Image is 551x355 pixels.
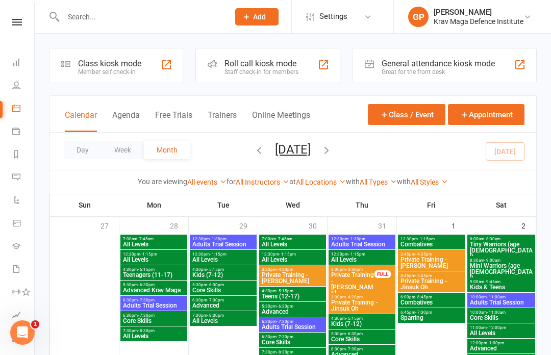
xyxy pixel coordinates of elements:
[521,217,536,234] div: 2
[122,267,185,272] span: 4:30pm
[10,320,35,345] iframe: Intercom live chat
[469,345,533,351] span: Advanced
[346,267,363,272] span: - 3:30pm
[12,144,35,167] a: Reports
[346,295,363,299] span: - 4:20pm
[378,217,396,234] div: 31
[138,298,155,302] span: - 7:30pm
[400,315,463,321] span: Sparring
[331,257,393,263] span: All Levels
[484,258,500,263] span: - 9:00am
[12,213,35,236] a: Product Sales
[122,283,185,287] span: 5:30pm
[277,289,293,293] span: - 5:15pm
[487,341,504,345] span: - 1:00pm
[400,237,463,241] span: 12:30pm
[261,309,324,315] span: Advanced
[277,335,293,339] span: - 7:30pm
[122,318,185,324] span: Core Skills
[78,68,141,75] div: Member self check-in
[469,280,533,284] span: 9:00am
[50,194,119,216] th: Sun
[187,178,227,186] a: All events
[122,298,185,302] span: 6:30pm
[434,8,523,17] div: [PERSON_NAME]
[469,284,533,290] span: Kids & Teens
[122,313,185,318] span: 6:30pm
[192,257,255,263] span: All Levels
[102,141,144,159] button: Week
[469,315,533,321] span: Core Skills
[466,194,536,216] th: Sat
[192,272,255,278] span: Kids (7-12)
[309,217,327,234] div: 30
[261,319,324,324] span: 6:30pm
[374,270,391,278] div: FULL
[138,177,187,186] strong: You are viewing
[236,178,289,186] a: All Instructors
[328,194,397,216] th: Thu
[122,241,185,247] span: All Levels
[331,272,375,309] span: Private Training - [PERSON_NAME], [PERSON_NAME]
[452,217,466,234] div: 1
[112,110,140,132] button: Agenda
[137,237,154,241] span: - 7:45am
[239,217,258,234] div: 29
[192,252,255,257] span: 12:30pm
[331,252,393,257] span: 12:30pm
[415,310,432,315] span: - 7:30pm
[469,295,533,299] span: 10:00am
[31,320,39,328] span: 1
[487,325,506,330] span: - 12:00pm
[331,299,393,312] span: Private Training - Jinsuk Oh
[487,310,506,315] span: - 11:00am
[331,237,393,241] span: 12:30pm
[12,75,35,98] a: People
[434,17,523,26] div: Krav Maga Defence Institute
[210,252,227,257] span: - 1:15pm
[277,319,293,324] span: - 7:30pm
[122,333,185,339] span: All Levels
[348,237,365,241] span: - 1:30pm
[469,258,533,263] span: 8:30am
[400,273,463,278] span: 4:45pm
[189,194,258,216] th: Tue
[207,313,224,318] span: - 8:30pm
[12,121,35,144] a: Payments
[122,237,185,241] span: 7:00am
[155,110,192,132] button: Free Trials
[261,252,324,257] span: 12:30pm
[210,237,227,241] span: - 1:30pm
[411,178,448,186] a: All Styles
[469,237,533,241] span: 8:00am
[261,339,324,345] span: Core Skills
[400,278,463,290] span: Private Training - Jinsuk Oh
[261,241,324,247] span: All Levels
[253,13,266,21] span: Add
[382,68,495,75] div: Great for the front desk
[78,59,141,68] div: Class kiosk mode
[192,241,255,247] span: Adults Trial Session
[261,293,324,299] span: Teens (12-17)
[235,8,279,26] button: Add
[400,310,463,315] span: 6:45pm
[275,142,311,157] button: [DATE]
[418,237,435,241] span: - 1:15pm
[207,298,224,302] span: - 7:30pm
[400,295,463,299] span: 6:00pm
[487,295,506,299] span: - 11:00am
[60,10,222,24] input: Search...
[207,283,224,287] span: - 6:30pm
[469,341,533,345] span: 12:00pm
[224,59,298,68] div: Roll call kiosk mode
[279,252,296,257] span: - 1:15pm
[138,313,155,318] span: - 7:30pm
[408,7,429,27] div: GP
[261,237,324,241] span: 7:00am
[415,273,432,278] span: - 5:35pm
[258,194,328,216] th: Wed
[277,267,293,272] span: - 4:20pm
[484,280,500,284] span: - 9:45am
[138,267,155,272] span: - 5:15pm
[348,252,365,257] span: - 1:15pm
